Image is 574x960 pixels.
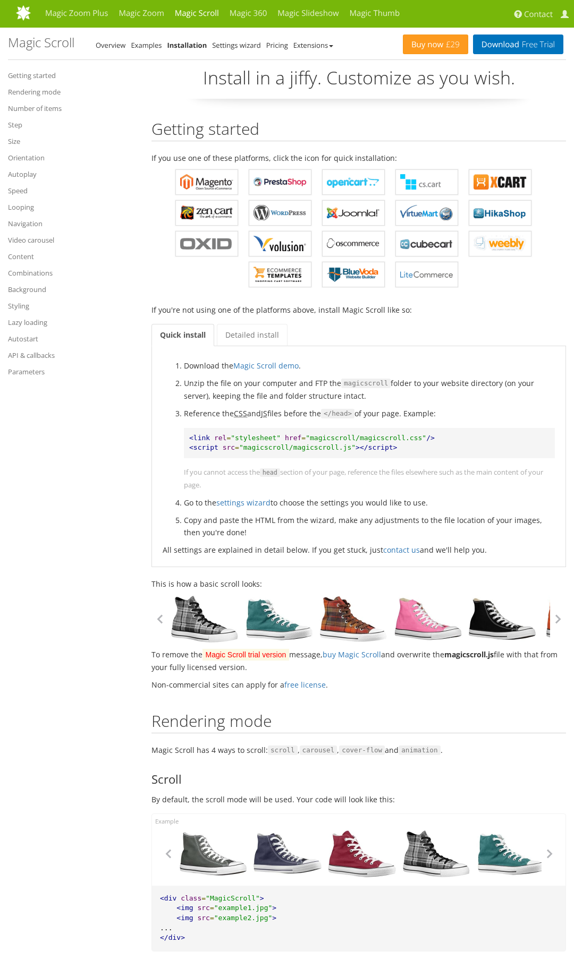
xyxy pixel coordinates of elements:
[175,200,238,226] a: Magic Scroll for Zen Cart
[8,283,98,296] a: Background
[323,649,381,659] a: buy Magic Scroll
[327,174,380,190] b: Magic Scroll for OpenCart
[180,205,233,221] b: Magic Scroll for Zen Cart
[249,262,311,287] a: Magic Scroll for ecommerce Templates
[160,894,176,902] span: <div
[266,40,288,50] a: Pricing
[261,408,267,418] acronym: JavaScript
[160,933,185,941] span: </div>
[8,250,98,263] a: Content
[160,924,172,932] span: ...
[300,745,337,755] code: carousel
[8,184,98,197] a: Speed
[214,434,226,442] span: rel
[339,745,385,755] code: cover-flow
[254,205,307,221] b: Magic Scroll for WordPress
[260,894,264,902] span: >
[8,201,98,213] a: Looping
[151,152,566,164] p: If you use one of these platforms, click the icon for quick installation:
[400,236,453,252] b: Magic Scroll for CubeCart
[184,514,555,538] li: Copy and paste the HTML from the wizard, make any adjustments to the file location of your images...
[175,231,238,256] a: Magic Scroll for OXID
[8,332,98,345] a: Autostart
[473,35,563,54] a: DownloadFree Trial
[151,773,566,785] h3: Scroll
[322,169,385,195] a: Magic Scroll for OpenCart
[163,544,555,556] p: All settings are explained in detail below. If you get stuck, just and we'll help you.
[285,434,301,442] span: href
[254,174,307,190] b: Magic Scroll for PrestaShop
[235,443,239,451] span: =
[202,649,289,661] mark: Magic Scroll trial version
[231,434,281,442] span: "stylesheet"
[341,379,391,388] code: magicscroll
[226,434,231,442] span: =
[8,102,98,115] a: Number of items
[180,236,233,252] b: Magic Scroll for OXID
[322,231,385,256] a: Magic Scroll for osCommerce
[184,496,555,509] li: Go to the to choose the settings you would like to use.
[395,231,458,256] a: Magic Scroll for CubeCart
[151,65,566,99] p: Install in a jiffy. Customize as you wish.
[197,914,209,922] span: src
[189,443,218,451] span: <script
[293,40,333,50] a: Extensions
[151,120,566,141] h2: Getting started
[197,904,209,912] span: src
[383,545,420,555] a: contact us
[474,174,527,190] b: Magic Scroll for X-Cart
[8,151,98,164] a: Orientation
[8,217,98,230] a: Navigation
[254,236,307,252] b: Magic Scroll for Volusion
[327,236,380,252] b: Magic Scroll for osCommerce
[184,407,555,420] p: Reference the and files before the of your page. Example:
[233,361,299,371] a: Magic Scroll demo
[469,231,531,256] a: Magic Scroll for Weebly
[268,745,298,755] code: scroll
[395,200,458,226] a: Magic Scroll for VirtueMart
[519,40,555,49] span: Free Trial
[210,914,214,922] span: =
[400,267,453,282] b: Magic Scroll for LiteCommerce
[151,324,214,346] a: Quick install
[8,234,98,246] a: Video carousel
[131,40,162,50] a: Examples
[272,904,276,912] span: >
[443,40,460,49] span: £29
[184,359,555,372] li: Download the .
[327,205,380,221] b: Magic Scroll for Joomla
[327,267,380,282] b: Magic Scroll for BlueVoda
[399,745,440,755] code: animation
[176,914,193,922] span: <img
[444,649,494,659] strong: magicscroll.js
[214,914,273,922] span: "example2.jpg"
[400,205,453,221] b: Magic Scroll for VirtueMart
[8,36,74,49] h1: Magic Scroll
[403,35,468,54] a: Buy now£29
[223,443,235,451] span: src
[167,40,207,50] a: Installation
[469,169,531,195] a: Magic Scroll for X-Cart
[151,648,566,673] p: To remove the message, and overwrite the file with that from your fully licensed version.
[249,169,311,195] a: Magic Scroll for PrestaShop
[272,914,276,922] span: >
[8,267,98,279] a: Combinations
[180,174,233,190] b: Magic Scroll for Magento
[184,466,555,491] p: If you cannot access the section of your page, reference the files elsewhere such as the main con...
[210,904,214,912] span: =
[8,349,98,362] a: API & callbacks
[189,434,210,442] span: <link
[214,904,273,912] span: "example1.jpg"
[356,443,397,451] span: ></script>
[184,377,555,402] li: Unzip the file on your computer and FTP the folder to your website directory (on your server), ke...
[8,365,98,378] a: Parameters
[151,712,566,733] h2: Rendering mode
[8,299,98,312] a: Styling
[8,118,98,131] a: Step
[254,267,307,282] b: Magic Scroll for ecommerce Templates
[239,443,356,451] span: "magicscroll/magicscroll.js"
[260,468,280,477] code: head
[306,434,426,442] span: "magicscroll/magicscroll.css"
[16,5,115,21] img: MagicToolbox.com - Image tools for your website
[322,200,385,226] a: Magic Scroll for Joomla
